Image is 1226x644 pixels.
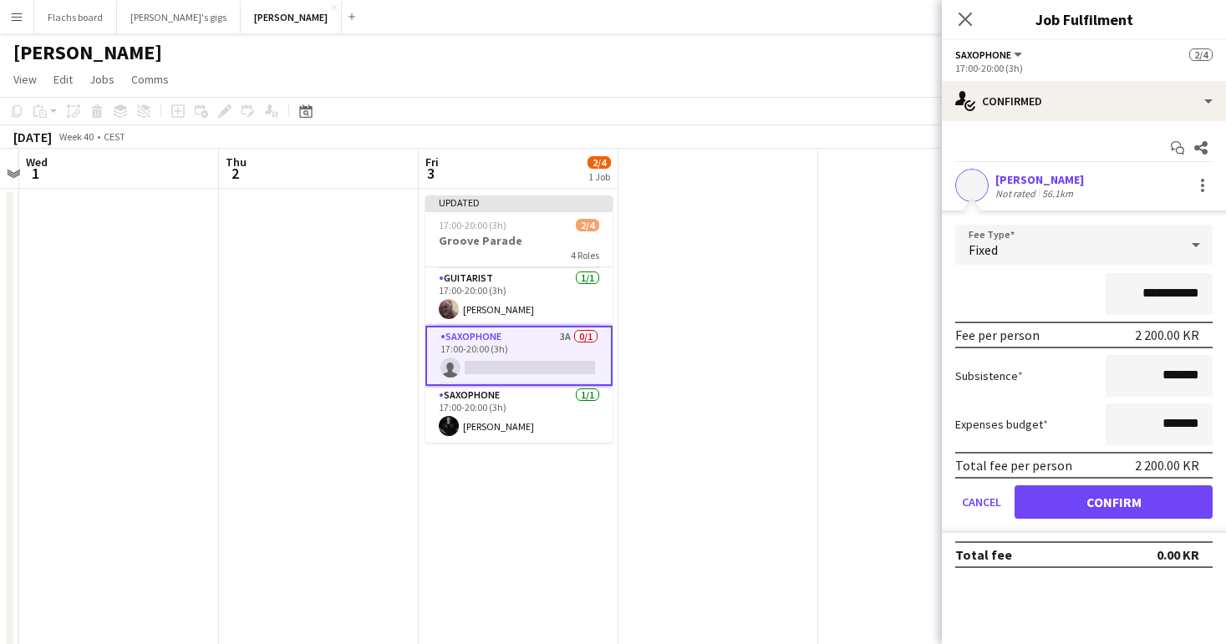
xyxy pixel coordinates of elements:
span: Thu [226,155,247,170]
a: View [7,68,43,90]
span: 17:00-20:00 (3h) [439,219,506,231]
app-card-role: Saxophone3A0/117:00-20:00 (3h) [425,326,613,386]
div: CEST [104,130,125,143]
label: Expenses budget [955,417,1048,432]
button: Confirm [1015,485,1213,519]
div: Total fee [955,546,1012,563]
div: [PERSON_NAME] [995,172,1084,187]
div: Confirmed [942,81,1226,121]
span: View [13,72,37,87]
span: Wed [26,155,48,170]
span: Comms [131,72,169,87]
span: Jobs [89,72,114,87]
app-job-card: Updated17:00-20:00 (3h)2/4Groove Parade4 RolesDrummer3A0/117:00-20:00 (3h) Guitarist1/117:00-20:0... [425,195,613,443]
button: Flachs board [34,1,117,33]
button: Cancel [955,485,1008,519]
div: Not rated [995,187,1039,200]
div: Updated [425,195,613,209]
span: 2/4 [1189,48,1213,61]
span: 2 [223,164,247,183]
div: Fee per person [955,327,1040,343]
button: Saxophone [955,48,1025,61]
span: Fri [425,155,439,170]
app-card-role: Guitarist1/117:00-20:00 (3h)[PERSON_NAME] [425,269,613,326]
h3: Job Fulfilment [942,8,1226,30]
a: Jobs [83,68,121,90]
div: [DATE] [13,129,52,145]
span: 2/4 [588,156,611,169]
span: 3 [423,164,439,183]
span: Saxophone [955,48,1011,61]
span: 4 Roles [571,249,599,261]
app-card-role: Saxophone1/117:00-20:00 (3h)[PERSON_NAME] [425,386,613,443]
div: Total fee per person [955,457,1072,474]
span: 1 [23,164,48,183]
span: 2/4 [576,219,599,231]
span: Fixed [969,241,998,258]
label: Subsistence [955,368,1023,383]
div: 0.00 KR [1157,546,1199,563]
button: [PERSON_NAME]'s gigs [117,1,241,33]
span: Edit [53,72,73,87]
span: Week 40 [55,130,97,143]
a: Edit [47,68,79,90]
a: Comms [125,68,176,90]
button: [PERSON_NAME] [241,1,342,33]
div: 17:00-20:00 (3h) [955,62,1213,74]
div: 2 200.00 KR [1135,327,1199,343]
div: 2 200.00 KR [1135,457,1199,474]
h3: Groove Parade [425,233,613,248]
h1: [PERSON_NAME] [13,40,162,65]
div: 1 Job [588,170,610,183]
div: 56.1km [1039,187,1076,200]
